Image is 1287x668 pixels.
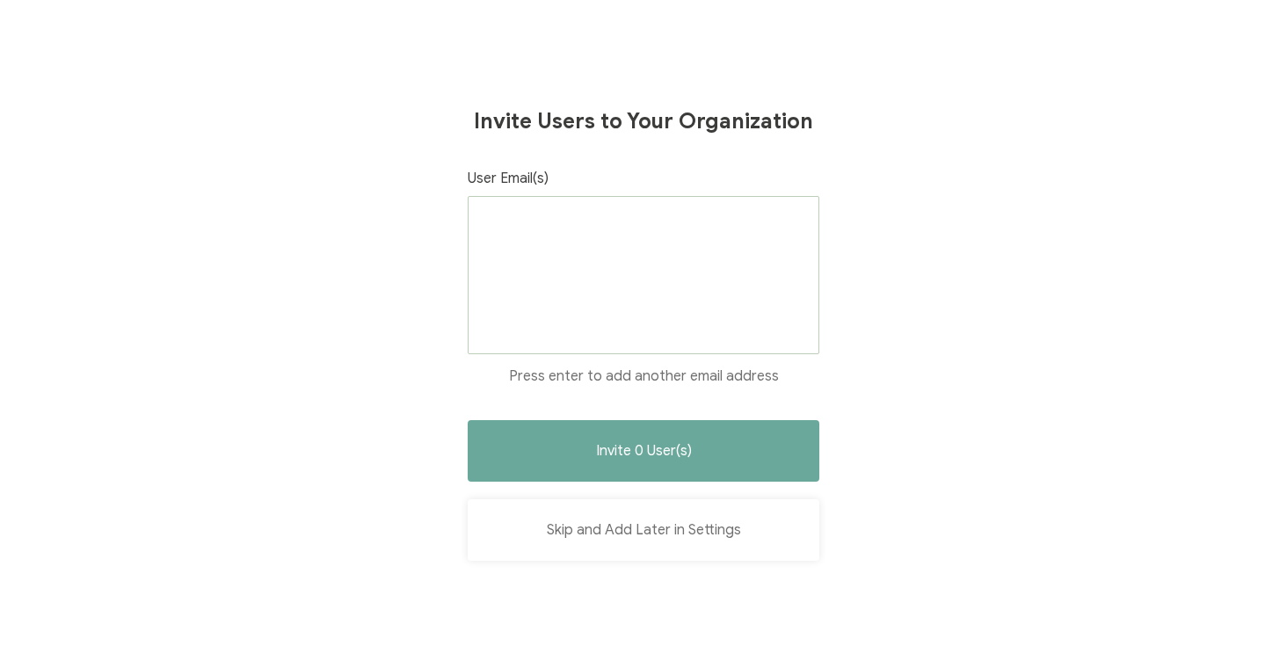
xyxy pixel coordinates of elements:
span: Press enter to add another email address [509,367,779,385]
iframe: Chat Widget [1199,584,1287,668]
span: Invite 0 User(s) [596,444,692,458]
h1: Invite Users to Your Organization [474,108,813,134]
button: Invite 0 User(s) [468,420,819,482]
button: Skip and Add Later in Settings [468,499,819,561]
span: User Email(s) [468,170,549,187]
